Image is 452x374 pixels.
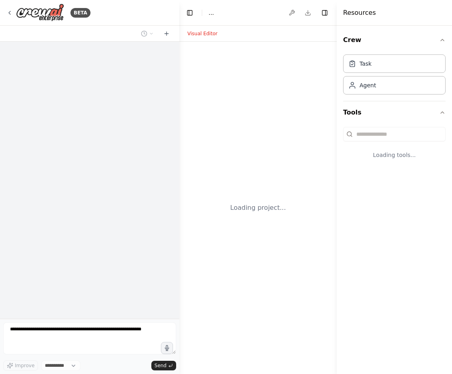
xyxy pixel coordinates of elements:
span: Improve [15,362,34,369]
button: Start a new chat [160,29,173,38]
button: Visual Editor [183,29,222,38]
div: BETA [70,8,90,18]
button: Click to speak your automation idea [161,342,173,354]
img: Logo [16,4,64,22]
button: Hide left sidebar [184,7,195,18]
span: ... [209,9,214,17]
button: Hide right sidebar [319,7,330,18]
button: Improve [3,360,38,371]
button: Send [151,361,176,370]
div: Loading project... [230,203,286,213]
button: Tools [343,101,446,124]
div: Crew [343,51,446,101]
div: Tools [343,124,446,172]
div: Agent [360,81,376,89]
span: Send [155,362,167,369]
div: Task [360,60,372,68]
h4: Resources [343,8,376,18]
button: Switch to previous chat [138,29,157,38]
nav: breadcrumb [209,9,214,17]
div: Loading tools... [343,145,446,165]
button: Crew [343,29,446,51]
